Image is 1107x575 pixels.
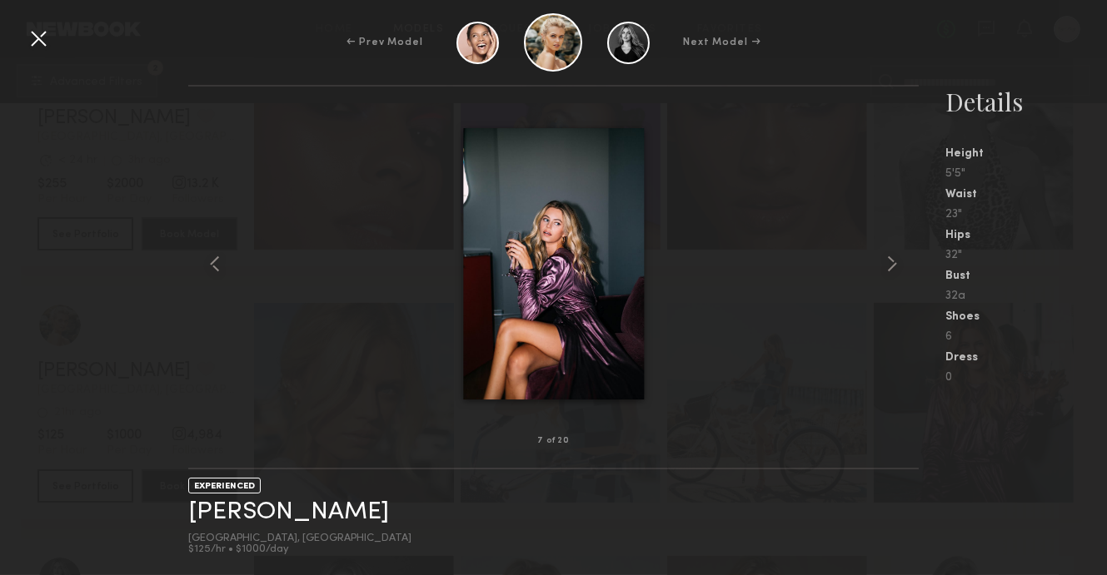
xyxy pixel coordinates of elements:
div: [GEOGRAPHIC_DATA], [GEOGRAPHIC_DATA] [188,533,411,544]
div: 32" [945,250,1107,261]
div: Dress [945,352,1107,364]
div: Waist [945,189,1107,201]
div: Hips [945,230,1107,241]
div: Bust [945,270,1107,282]
div: 7 of 20 [537,437,570,445]
div: Height [945,148,1107,160]
div: 6 [945,331,1107,343]
div: 23" [945,209,1107,221]
div: Next Model → [683,35,760,50]
div: EXPERIENCED [188,478,261,493]
div: $125/hr • $1000/day [188,544,411,555]
div: ← Prev Model [347,35,423,50]
div: Details [945,85,1107,118]
div: 32a [945,290,1107,302]
a: [PERSON_NAME] [188,499,389,525]
div: Shoes [945,311,1107,323]
div: 5'5" [945,168,1107,180]
div: 0 [945,372,1107,384]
